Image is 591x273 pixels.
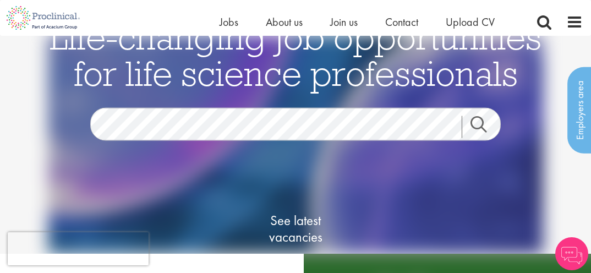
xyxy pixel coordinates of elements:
[462,116,509,138] a: Job search submit button
[555,237,588,270] img: Chatbot
[385,15,418,29] a: Contact
[446,15,495,29] a: Upload CV
[330,15,358,29] a: Join us
[50,14,541,95] span: Life-changing job opportunities for life science professionals
[240,212,351,245] span: See latest vacancies
[8,232,149,265] iframe: reCAPTCHA
[266,15,303,29] a: About us
[220,15,238,29] a: Jobs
